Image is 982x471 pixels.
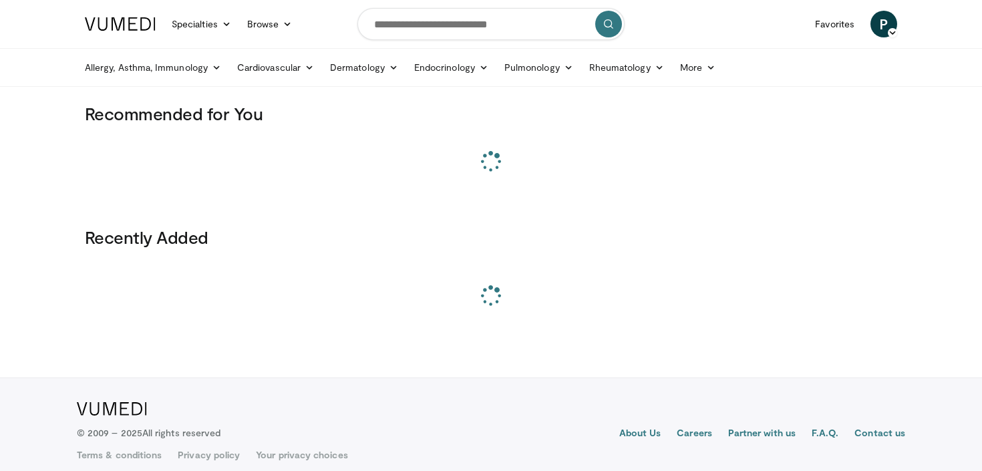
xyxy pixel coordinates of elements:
a: Partner with us [728,426,796,442]
img: VuMedi Logo [85,17,156,31]
a: Careers [677,426,712,442]
a: Terms & conditions [77,448,162,462]
h3: Recommended for You [85,103,897,124]
a: Contact us [854,426,905,442]
p: © 2009 – 2025 [77,426,220,440]
h3: Recently Added [85,226,897,248]
a: Dermatology [322,54,406,81]
span: All rights reserved [142,427,220,438]
a: Rheumatology [581,54,672,81]
a: Cardiovascular [229,54,322,81]
a: Favorites [807,11,862,37]
a: Endocrinology [406,54,496,81]
a: Pulmonology [496,54,581,81]
a: P [870,11,897,37]
a: Allergy, Asthma, Immunology [77,54,229,81]
a: Specialties [164,11,239,37]
a: Privacy policy [178,448,240,462]
a: F.A.Q. [812,426,838,442]
img: VuMedi Logo [77,402,147,416]
a: More [672,54,723,81]
a: Browse [239,11,301,37]
input: Search topics, interventions [357,8,625,40]
a: Your privacy choices [256,448,347,462]
a: About Us [619,426,661,442]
